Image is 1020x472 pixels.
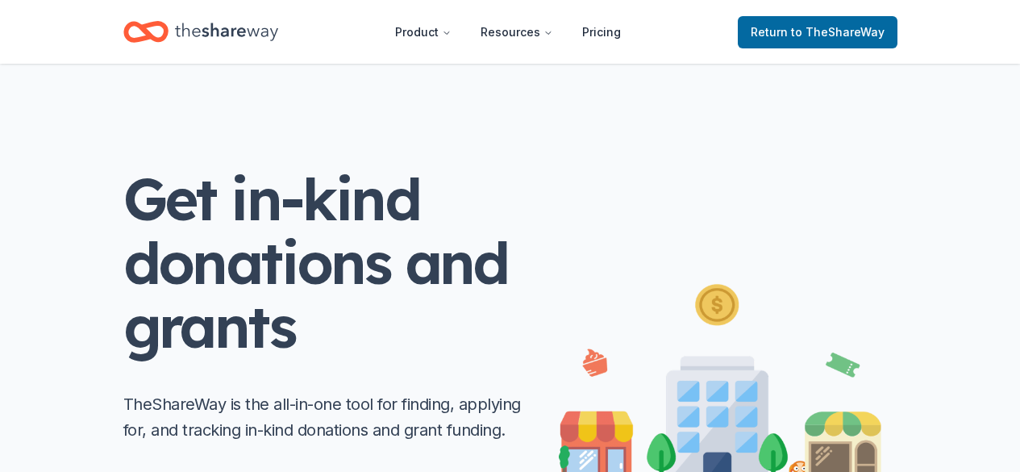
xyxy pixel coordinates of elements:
[569,16,634,48] a: Pricing
[123,391,527,443] p: TheShareWay is the all-in-one tool for finding, applying for, and tracking in-kind donations and ...
[382,16,464,48] button: Product
[738,16,897,48] a: Returnto TheShareWay
[791,25,885,39] span: to TheShareWay
[468,16,566,48] button: Resources
[123,13,278,51] a: Home
[123,167,527,359] h1: Get in-kind donations and grants
[751,23,885,42] span: Return
[382,13,634,51] nav: Main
